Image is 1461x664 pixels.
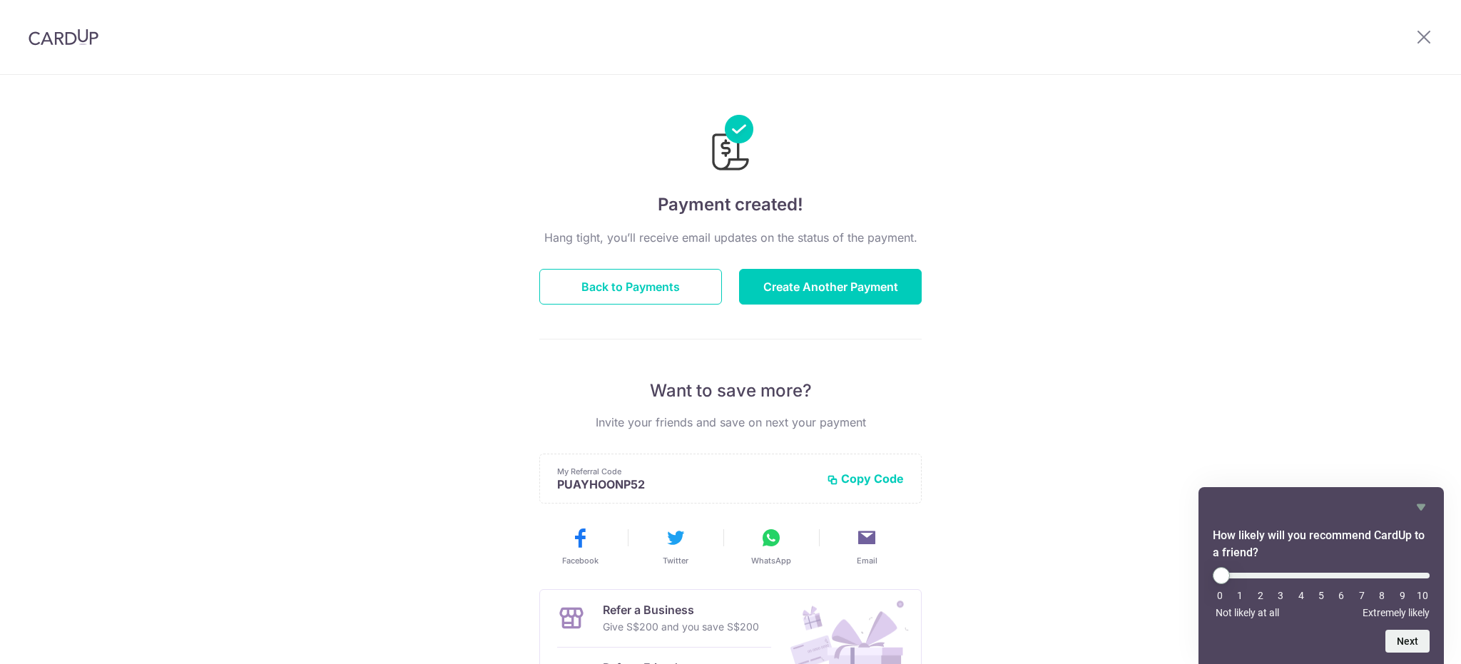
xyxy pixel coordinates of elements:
h2: How likely will you recommend CardUp to a friend? Select an option from 0 to 10, with 0 being Not... [1213,527,1430,561]
button: Twitter [633,526,718,566]
li: 10 [1415,590,1430,601]
img: Payments [708,115,753,175]
p: Hang tight, you’ll receive email updates on the status of the payment. [539,229,922,246]
li: 1 [1233,590,1247,601]
button: Email [825,526,909,566]
span: Not likely at all [1216,607,1279,618]
button: Back to Payments [539,269,722,305]
button: Create Another Payment [739,269,922,305]
li: 7 [1355,590,1369,601]
span: Twitter [663,555,688,566]
button: Hide survey [1412,499,1430,516]
li: 6 [1334,590,1348,601]
img: CardUp [29,29,98,46]
li: 4 [1294,590,1308,601]
div: How likely will you recommend CardUp to a friend? Select an option from 0 to 10, with 0 being Not... [1213,567,1430,618]
h4: Payment created! [539,192,922,218]
p: Give S$200 and you save S$200 [603,618,759,635]
li: 2 [1253,590,1268,601]
p: PUAYHOONP52 [557,477,815,491]
p: Refer a Business [603,601,759,618]
button: WhatsApp [729,526,813,566]
span: Facebook [562,555,599,566]
p: My Referral Code [557,466,815,477]
button: Copy Code [827,471,904,486]
span: Email [857,555,877,566]
p: Invite your friends and save on next your payment [539,414,922,431]
button: Facebook [538,526,622,566]
li: 3 [1273,590,1288,601]
span: Extremely likely [1363,607,1430,618]
li: 8 [1375,590,1389,601]
li: 5 [1314,590,1328,601]
li: 0 [1213,590,1227,601]
span: WhatsApp [751,555,791,566]
p: Want to save more? [539,379,922,402]
button: Next question [1385,630,1430,653]
li: 9 [1395,590,1410,601]
div: How likely will you recommend CardUp to a friend? Select an option from 0 to 10, with 0 being Not... [1213,499,1430,653]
